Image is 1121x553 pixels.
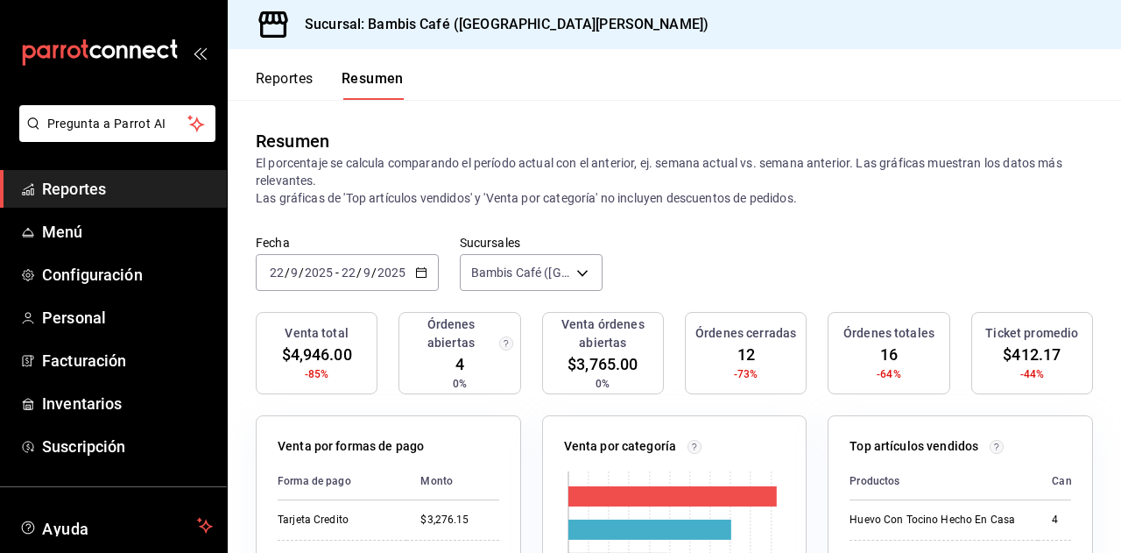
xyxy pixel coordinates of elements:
span: $412.17 [1003,343,1061,366]
div: 4 [1052,513,1096,528]
span: Reportes [42,177,213,201]
label: Fecha [256,237,439,249]
h3: Órdenes totales [843,324,934,343]
div: Huevo Con Tocino Hecho En Casa [850,513,1024,528]
label: Sucursales [460,237,603,249]
h3: Órdenes cerradas [695,324,796,343]
span: $3,765.00 [568,352,638,376]
p: Venta por formas de pago [278,437,424,456]
th: Productos [850,463,1038,500]
input: -- [269,266,285,280]
input: -- [341,266,356,280]
input: ---- [304,266,334,280]
button: Pregunta a Parrot AI [19,105,215,142]
th: Forma de pago [278,463,406,500]
h3: Venta total [285,324,348,343]
span: -44% [1020,366,1045,382]
span: Pregunta a Parrot AI [47,115,188,133]
span: 16 [880,343,898,366]
div: Tarjeta Credito [278,513,392,528]
button: Resumen [342,70,404,100]
span: Configuración [42,263,213,287]
span: Suscripción [42,435,213,458]
h3: Sucursal: Bambis Café ([GEOGRAPHIC_DATA][PERSON_NAME]) [291,14,709,35]
span: -73% [734,366,758,382]
span: / [371,266,377,280]
button: open_drawer_menu [193,46,207,60]
div: $3,276.15 [420,513,498,528]
span: 0% [453,376,467,392]
a: Pregunta a Parrot AI [12,127,215,145]
span: 0% [596,376,610,392]
span: / [299,266,304,280]
p: Top artículos vendidos [850,437,978,456]
p: Venta por categoría [564,437,677,456]
span: Bambis Café ([GEOGRAPHIC_DATA][PERSON_NAME]) [471,264,570,281]
h3: Venta órdenes abiertas [550,315,656,352]
span: Menú [42,220,213,244]
input: -- [290,266,299,280]
div: Resumen [256,128,329,154]
button: Reportes [256,70,314,100]
span: Personal [42,306,213,330]
span: -85% [305,366,329,382]
span: / [356,266,362,280]
h3: Ticket promedio [985,324,1078,343]
input: ---- [377,266,406,280]
span: Facturación [42,349,213,372]
div: navigation tabs [256,70,404,100]
th: Cantidad [1038,463,1110,500]
span: 4 [455,352,464,376]
span: Ayuda [42,515,190,536]
th: Monto [406,463,498,500]
span: Inventarios [42,392,213,415]
input: -- [363,266,371,280]
span: - [335,266,339,280]
h3: Órdenes abiertas [406,315,495,352]
span: -64% [877,366,901,382]
span: / [285,266,290,280]
span: 12 [737,343,755,366]
p: El porcentaje se calcula comparando el período actual con el anterior, ej. semana actual vs. sema... [256,154,1093,207]
span: $4,946.00 [282,343,352,366]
